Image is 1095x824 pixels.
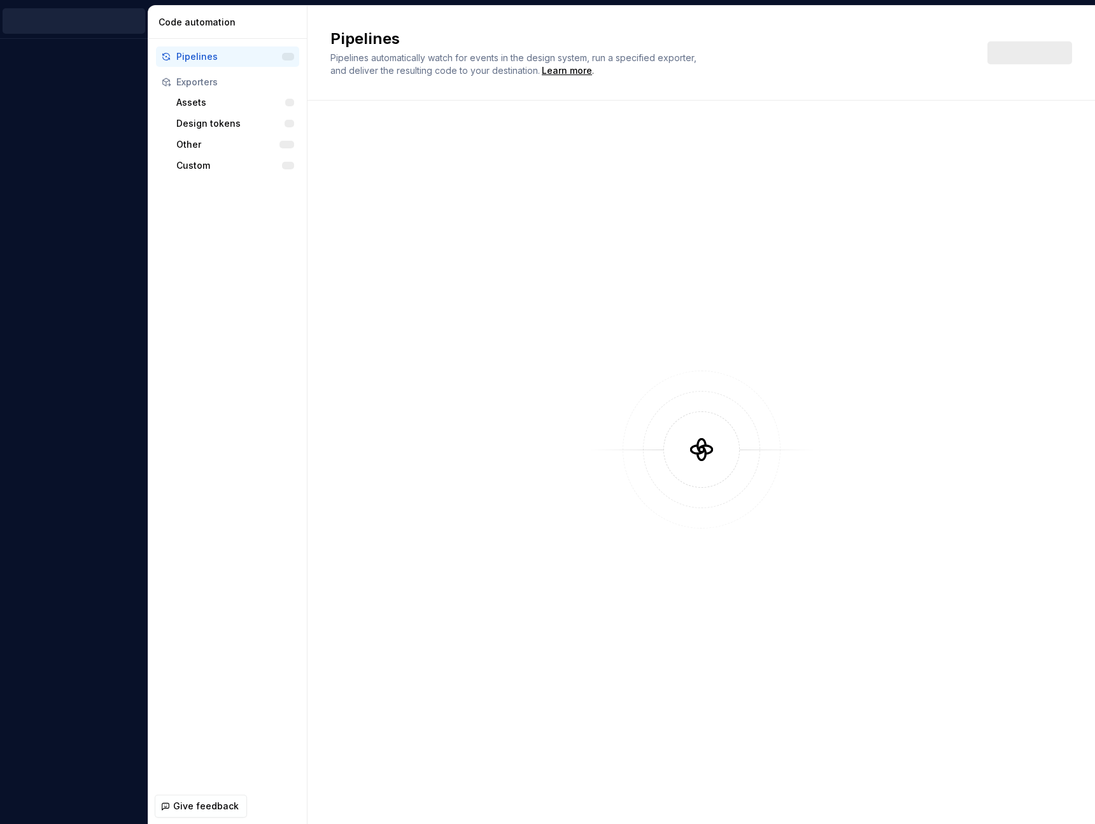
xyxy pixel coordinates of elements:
[176,138,279,151] div: Other
[330,29,972,49] h2: Pipelines
[159,16,302,29] div: Code automation
[176,76,294,89] div: Exporters
[176,117,285,130] div: Design tokens
[176,159,282,172] div: Custom
[155,795,247,818] button: Give feedback
[173,800,239,813] span: Give feedback
[176,50,282,63] div: Pipelines
[542,64,592,77] a: Learn more
[156,46,299,67] button: Pipelines
[171,113,299,134] button: Design tokens
[176,96,285,109] div: Assets
[330,52,699,76] span: Pipelines automatically watch for events in the design system, run a specified exporter, and deli...
[171,134,299,155] button: Other
[171,92,299,113] button: Assets
[171,155,299,176] button: Custom
[540,66,594,76] span: .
